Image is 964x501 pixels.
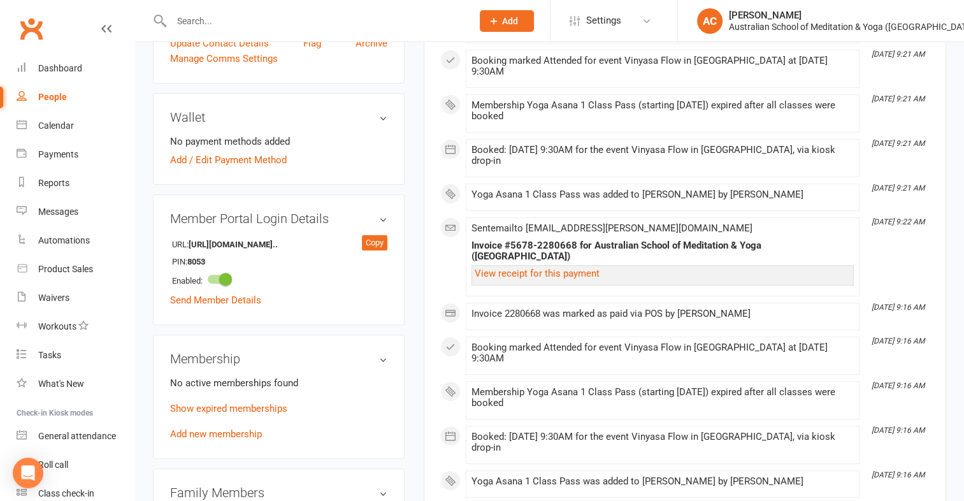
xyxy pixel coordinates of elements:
[471,432,854,453] div: Booked: [DATE] 9:30AM for the event Vinyasa Flow in [GEOGRAPHIC_DATA], via kiosk drop-in
[471,189,854,200] div: Yoga Asana 1 Class Pass was added to [PERSON_NAME] by [PERSON_NAME]
[170,134,387,149] li: No payment methods added
[17,284,134,312] a: Waivers
[168,12,463,30] input: Search...
[17,451,134,479] a: Roll call
[170,252,387,270] li: PIN:
[170,294,261,306] a: Send Member Details
[17,169,134,198] a: Reports
[38,264,93,274] div: Product Sales
[170,352,387,366] h3: Membership
[586,6,621,35] span: Settings
[189,238,278,252] strong: [URL][DOMAIN_NAME]..
[187,256,261,269] strong: 8053
[17,54,134,83] a: Dashboard
[17,341,134,370] a: Tasks
[15,13,47,45] a: Clubworx
[38,379,84,389] div: What's New
[17,370,134,398] a: What's New
[471,100,854,122] div: Membership Yoga Asana 1 Class Pass (starting [DATE]) expired after all classes were booked
[170,36,269,51] a: Update Contact Details
[303,36,321,51] a: Flag
[170,152,287,168] a: Add / Edit Payment Method
[17,198,134,226] a: Messages
[362,235,387,250] div: Copy
[471,222,752,234] span: Sent email to [EMAIL_ADDRESS][PERSON_NAME][DOMAIN_NAME]
[872,381,924,390] i: [DATE] 9:16 AM
[170,51,278,66] a: Manage Comms Settings
[38,92,67,102] div: People
[17,312,134,341] a: Workouts
[38,293,69,303] div: Waivers
[38,207,78,217] div: Messages
[17,140,134,169] a: Payments
[471,476,854,487] div: Yoga Asana 1 Class Pass was added to [PERSON_NAME] by [PERSON_NAME]
[872,50,924,59] i: [DATE] 9:21 AM
[38,120,74,131] div: Calendar
[38,488,94,498] div: Class check-in
[38,178,69,188] div: Reports
[13,458,43,488] div: Open Intercom Messenger
[17,255,134,284] a: Product Sales
[170,428,262,440] a: Add new membership
[38,431,116,441] div: General attendance
[475,268,600,279] a: View receipt for this payment
[38,235,90,245] div: Automations
[872,94,924,103] i: [DATE] 9:21 AM
[872,139,924,148] i: [DATE] 9:21 AM
[471,342,854,364] div: Booking marked Attended for event Vinyasa Flow in [GEOGRAPHIC_DATA] at [DATE] 9:30AM
[17,83,134,112] a: People
[17,112,134,140] a: Calendar
[872,470,924,479] i: [DATE] 9:16 AM
[502,16,518,26] span: Add
[471,309,854,319] div: Invoice 2280668 was marked as paid via POS by [PERSON_NAME]
[872,303,924,312] i: [DATE] 9:16 AM
[170,235,387,253] li: URL:
[872,217,924,226] i: [DATE] 9:22 AM
[471,55,854,77] div: Booking marked Attended for event Vinyasa Flow in [GEOGRAPHIC_DATA] at [DATE] 9:30AM
[38,63,82,73] div: Dashboard
[17,422,134,451] a: General attendance kiosk mode
[170,403,287,414] a: Show expired memberships
[38,350,61,360] div: Tasks
[697,8,723,34] div: AC
[38,321,76,331] div: Workouts
[356,36,387,51] a: Archive
[480,10,534,32] button: Add
[38,460,68,470] div: Roll call
[872,426,924,435] i: [DATE] 9:16 AM
[170,375,387,391] p: No active memberships found
[471,240,854,262] div: Invoice #5678-2280668 for Australian School of Meditation & Yoga ([GEOGRAPHIC_DATA])
[170,110,387,124] h3: Wallet
[471,145,854,166] div: Booked: [DATE] 9:30AM for the event Vinyasa Flow in [GEOGRAPHIC_DATA], via kiosk drop-in
[872,337,924,345] i: [DATE] 9:16 AM
[38,149,78,159] div: Payments
[872,184,924,192] i: [DATE] 9:21 AM
[170,270,387,289] li: Enabled:
[170,212,387,226] h3: Member Portal Login Details
[471,387,854,409] div: Membership Yoga Asana 1 Class Pass (starting [DATE]) expired after all classes were booked
[17,226,134,255] a: Automations
[170,486,387,500] h3: Family Members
